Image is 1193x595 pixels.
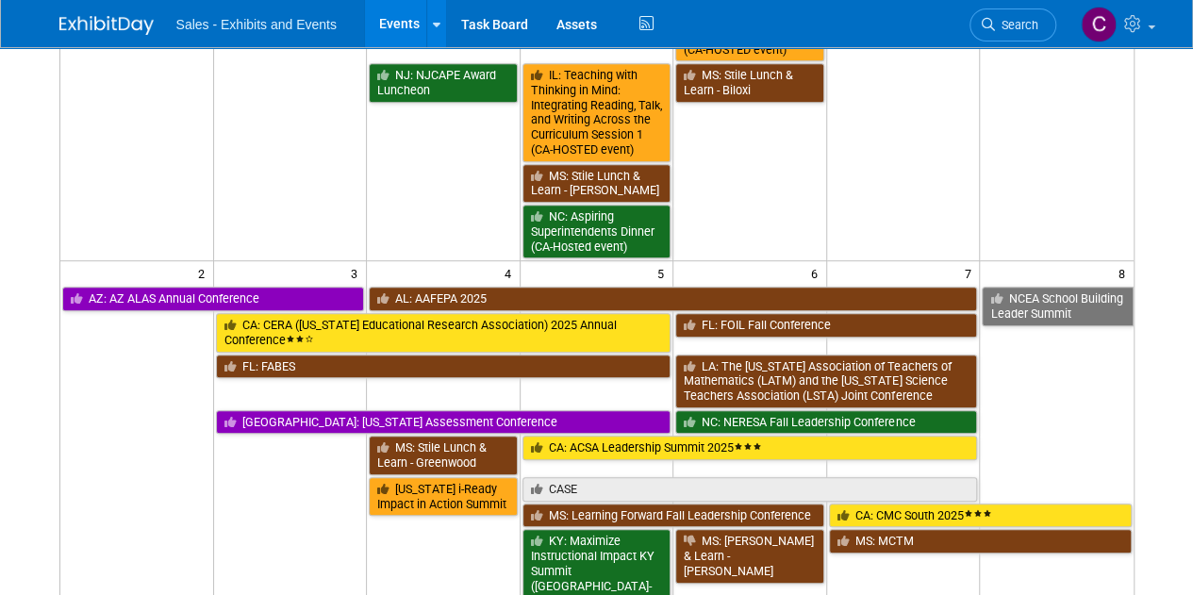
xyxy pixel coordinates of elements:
a: AZ: AZ ALAS Annual Conference [62,287,365,311]
span: Sales - Exhibits and Events [176,17,337,32]
a: CA: ACSA Leadership Summit 2025 [522,436,978,460]
a: MS: Learning Forward Fall Leadership Conference [522,504,824,528]
a: CA: CERA ([US_STATE] Educational Research Association) 2025 Annual Conference [216,313,671,352]
a: IL: Teaching with Thinking in Mind: Integrating Reading, Talk, and Writing Across the Curriculum ... [522,63,671,161]
a: LA: The [US_STATE] Association of Teachers of Mathematics (LATM) and the [US_STATE] Science Teach... [675,355,977,408]
a: CA: CMC South 2025 [829,504,1132,528]
a: NC: Aspiring Superintendents Dinner (CA-Hosted event) [522,205,671,258]
a: NJ: NJCAPE Award Luncheon [369,63,518,102]
span: 4 [503,261,520,285]
a: NCEA School Building Leader Summit [982,287,1133,325]
a: MS: Stile Lunch & Learn - [PERSON_NAME] [522,164,671,203]
a: MS: Stile Lunch & Learn - Greenwood [369,436,518,474]
a: MS: [PERSON_NAME] & Learn - [PERSON_NAME] [675,529,824,583]
a: [GEOGRAPHIC_DATA]: [US_STATE] Assessment Conference [216,410,671,435]
a: AL: AAFEPA 2025 [369,287,977,311]
a: FL: FOIL Fall Conference [675,313,977,338]
a: NC: NERESA Fall Leadership Conference [675,410,977,435]
a: MS: MCTM [829,529,1132,554]
span: 8 [1117,261,1134,285]
span: 3 [349,261,366,285]
a: FL: FABES [216,355,671,379]
span: 2 [196,261,213,285]
span: 7 [962,261,979,285]
span: Search [995,18,1038,32]
img: Christine Lurz [1081,7,1117,42]
a: Search [969,8,1056,41]
span: 6 [809,261,826,285]
span: 5 [655,261,672,285]
img: ExhibitDay [59,16,154,35]
a: [US_STATE] i-Ready Impact in Action Summit [369,477,518,516]
a: MS: Stile Lunch & Learn - Biloxi [675,63,824,102]
a: CASE [522,477,978,502]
